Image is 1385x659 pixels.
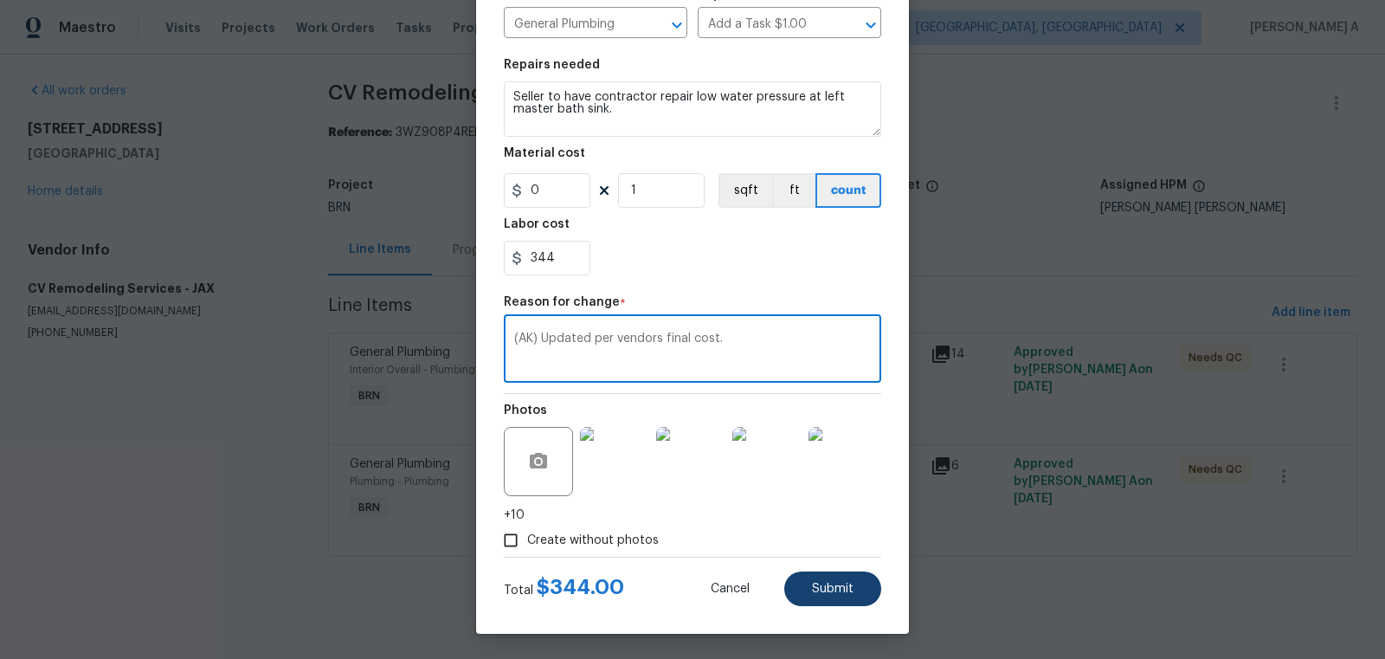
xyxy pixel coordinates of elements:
button: Open [859,13,883,37]
button: sqft [718,173,772,208]
button: Submit [784,572,881,606]
span: Create without photos [527,532,659,550]
textarea: Seller to have contractor repair low water pressure at left master bath sink. [504,81,881,137]
button: Cancel [683,572,777,606]
h5: Material cost [504,147,585,159]
h5: Repairs needed [504,59,600,71]
button: ft [772,173,815,208]
span: +10 [504,507,525,524]
h5: Labor cost [504,218,570,230]
h5: Reason for change [504,296,620,308]
span: $ 344.00 [537,577,624,598]
textarea: (AK) Updated per vendors final cost. [514,333,871,369]
button: Open [665,13,689,37]
button: count [815,173,881,208]
span: Cancel [711,583,750,596]
h5: Photos [504,404,547,417]
div: Total [504,578,624,599]
span: Submit [812,583,854,596]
